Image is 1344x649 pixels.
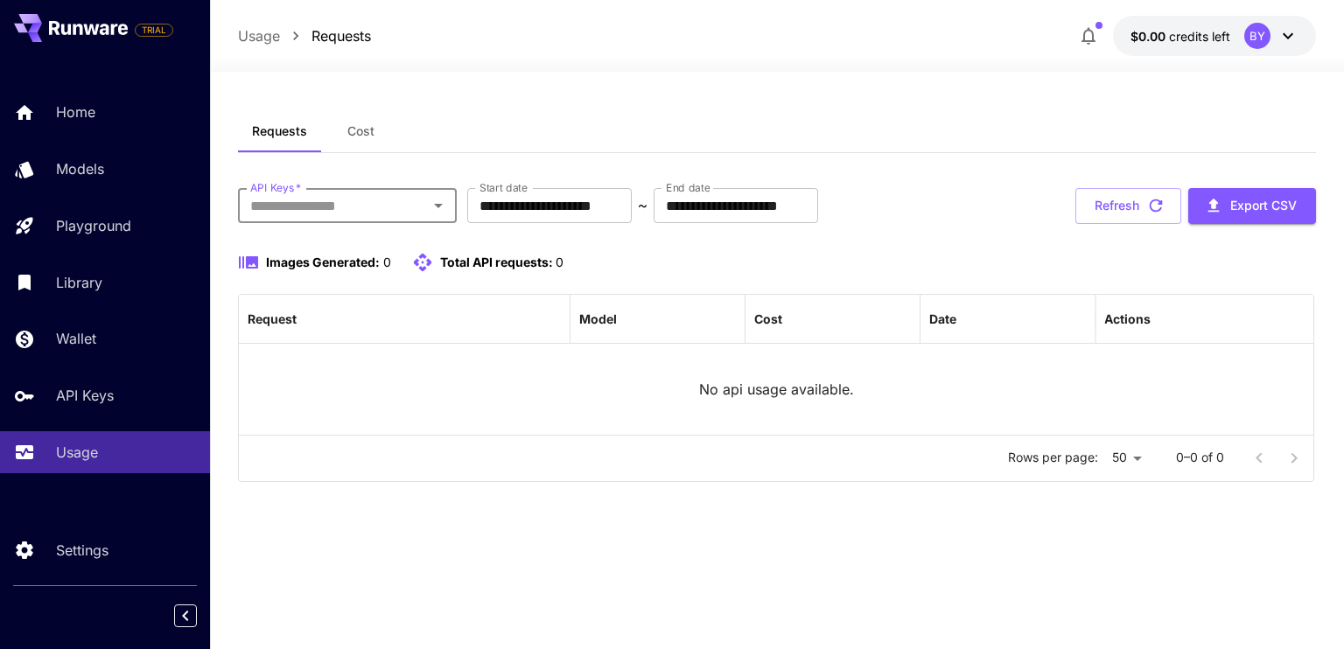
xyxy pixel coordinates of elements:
p: Wallet [56,328,96,349]
span: credits left [1169,29,1230,44]
span: Cost [347,123,374,139]
button: Export CSV [1188,188,1316,224]
a: Requests [311,25,371,46]
label: API Keys [250,180,301,195]
div: Date [929,311,956,326]
p: Models [56,158,104,179]
button: Open [426,193,451,218]
p: Home [56,101,95,122]
div: Model [579,311,617,326]
p: Settings [56,540,108,561]
div: Collapse sidebar [187,600,210,632]
p: ~ [638,195,647,216]
p: Rows per page: [1008,449,1098,466]
span: Add your payment card to enable full platform functionality. [135,19,173,40]
p: Library [56,272,102,293]
p: 0–0 of 0 [1176,449,1224,466]
span: 0 [556,255,563,269]
p: API Keys [56,385,114,406]
button: Collapse sidebar [174,604,197,627]
button: $0.00BY [1113,16,1316,56]
a: Usage [238,25,280,46]
span: 0 [383,255,391,269]
span: $0.00 [1130,29,1169,44]
span: Total API requests: [440,255,553,269]
button: Refresh [1075,188,1181,224]
div: 50 [1105,445,1148,471]
div: Cost [754,311,782,326]
label: End date [666,180,710,195]
span: TRIAL [136,24,172,37]
div: Request [248,311,297,326]
span: Images Generated: [266,255,380,269]
p: Playground [56,215,131,236]
div: $0.00 [1130,27,1230,45]
span: Requests [252,123,307,139]
div: BY [1244,23,1270,49]
label: Start date [479,180,528,195]
p: No api usage available. [699,379,854,400]
p: Usage [56,442,98,463]
nav: breadcrumb [238,25,371,46]
div: Actions [1104,311,1151,326]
